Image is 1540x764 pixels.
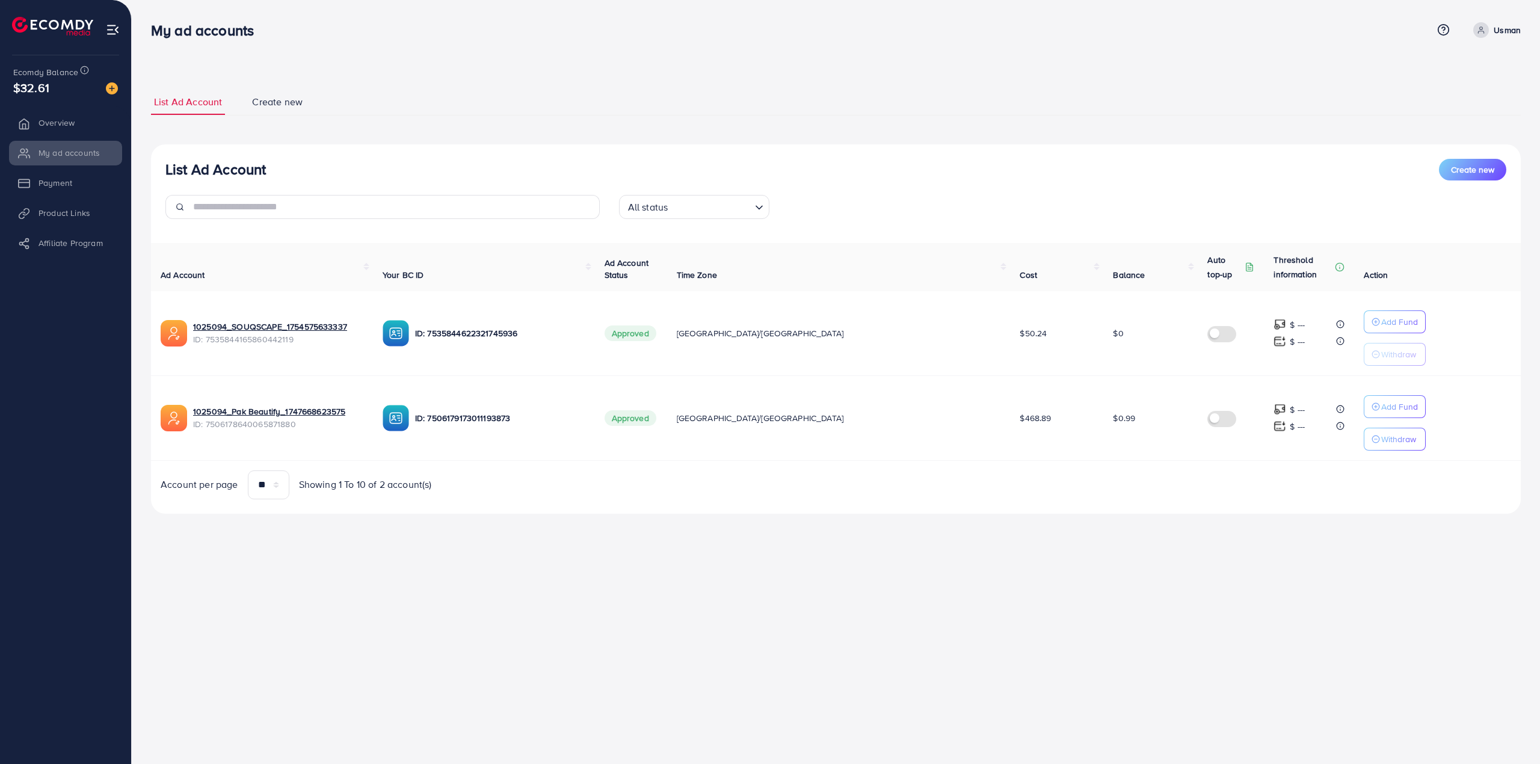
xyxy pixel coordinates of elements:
button: Create new [1439,159,1506,180]
h3: My ad accounts [151,22,263,39]
span: Create new [1451,164,1494,176]
p: Withdraw [1381,347,1416,362]
img: top-up amount [1274,403,1286,416]
span: Ecomdy Balance [13,66,78,78]
span: Ad Account Status [605,257,649,281]
button: Withdraw [1364,428,1426,451]
span: Your BC ID [383,269,424,281]
p: ID: 7535844622321745936 [415,326,585,340]
img: image [106,82,118,94]
span: [GEOGRAPHIC_DATA]/[GEOGRAPHIC_DATA] [677,327,844,339]
img: menu [106,23,120,37]
a: Usman [1468,22,1521,38]
button: Withdraw [1364,343,1426,366]
div: <span class='underline'>1025094_SOUQSCAPE_1754575633337</span></br>7535844165860442119 [193,321,363,345]
p: $ --- [1290,402,1305,417]
img: ic-ads-acc.e4c84228.svg [161,405,187,431]
span: Approved [605,410,656,426]
span: $0.99 [1113,412,1135,424]
span: All status [626,199,671,216]
span: $468.89 [1020,412,1051,424]
span: List Ad Account [154,95,222,109]
span: Balance [1113,269,1145,281]
span: Account per page [161,478,238,491]
img: top-up amount [1274,318,1286,331]
span: Ad Account [161,269,205,281]
span: $0 [1113,327,1123,339]
a: 1025094_SOUQSCAPE_1754575633337 [193,321,347,333]
span: Showing 1 To 10 of 2 account(s) [299,478,432,491]
span: ID: 7506178640065871880 [193,418,363,430]
span: Cost [1020,269,1037,281]
p: Usman [1494,23,1521,37]
span: Create new [252,95,303,109]
p: $ --- [1290,334,1305,349]
p: ID: 7506179173011193873 [415,411,585,425]
div: <span class='underline'>1025094_Pak Beautify_1747668623575</span></br>7506178640065871880 [193,405,363,430]
img: top-up amount [1274,335,1286,348]
h3: List Ad Account [165,161,266,178]
p: Add Fund [1381,315,1418,329]
span: Action [1364,269,1388,281]
p: $ --- [1290,419,1305,434]
span: $50.24 [1020,327,1047,339]
a: 1025094_Pak Beautify_1747668623575 [193,405,345,417]
span: Approved [605,325,656,341]
span: Time Zone [677,269,717,281]
span: $32.61 [13,79,49,96]
p: Add Fund [1381,399,1418,414]
p: Threshold information [1274,253,1332,282]
img: ic-ads-acc.e4c84228.svg [161,320,187,347]
img: ic-ba-acc.ded83a64.svg [383,320,409,347]
p: $ --- [1290,318,1305,332]
p: Withdraw [1381,432,1416,446]
button: Add Fund [1364,310,1426,333]
span: ID: 7535844165860442119 [193,333,363,345]
span: [GEOGRAPHIC_DATA]/[GEOGRAPHIC_DATA] [677,412,844,424]
img: top-up amount [1274,420,1286,433]
div: Search for option [619,195,769,219]
input: Search for option [671,196,750,216]
img: ic-ba-acc.ded83a64.svg [383,405,409,431]
img: logo [12,17,93,35]
button: Add Fund [1364,395,1426,418]
p: Auto top-up [1207,253,1242,282]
